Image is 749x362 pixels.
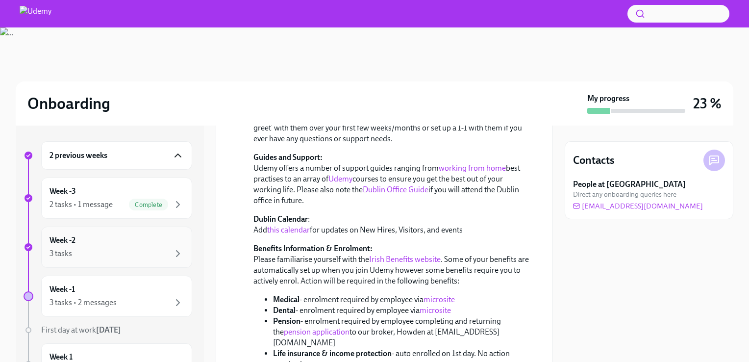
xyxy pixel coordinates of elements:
strong: [DATE] [96,325,121,335]
strong: Benefits Information & Enrolment: [253,244,373,253]
a: First day at work[DATE] [24,325,192,336]
a: microsite [420,306,451,315]
strong: People at [GEOGRAPHIC_DATA] [573,179,686,190]
a: Dublin Office Guide [363,185,428,194]
strong: Pension [273,316,300,326]
h6: 2 previous weeks [50,150,107,161]
div: 3 tasks • 2 messages [50,297,117,308]
span: First day at work [41,325,121,335]
a: Irish Benefits website [369,255,441,264]
div: 3 tasks [50,248,72,259]
li: - enrolment required by employee via [273,294,529,305]
span: Complete [129,201,168,208]
li: - enrolment required by employee completing and returning the to our broker, Howden at [EMAIL_ADD... [273,316,529,348]
h4: Contacts [573,153,615,168]
h6: Week -3 [50,186,76,197]
h2: Onboarding [27,94,110,113]
strong: Life insurance & income protection [273,349,392,358]
img: Udemy [20,6,51,22]
a: Udemy [328,174,352,183]
strong: Dublin Calendar [253,214,308,224]
p: See the deck to find out who your People Partner is, feel free to put in a ‘meet and greet’ with ... [253,112,529,144]
a: microsite [424,295,455,304]
p: Please familiarise yourself with the . Some of your benefits are automatically set up when you jo... [253,243,529,286]
a: Week -32 tasks • 1 messageComplete [24,178,192,219]
strong: Dental [273,306,296,315]
strong: Medical [273,295,300,304]
div: 2 previous weeks [41,141,192,170]
strong: My progress [587,93,629,104]
a: working from home [439,163,506,173]
a: pension application [284,327,350,336]
a: Week -13 tasks • 2 messages [24,276,192,317]
a: this calendar [267,225,310,234]
h6: Week -1 [50,284,75,295]
div: 2 tasks • 1 message [50,199,113,210]
p: : Add for updates on New Hires, Visitors, and events [253,214,529,235]
a: Week -23 tasks [24,227,192,268]
span: Direct any onboarding queries here [573,190,676,199]
li: - enrolment required by employee via [273,305,529,316]
strong: Guides and Support: [253,153,323,162]
h3: 23 % [693,95,722,112]
a: [EMAIL_ADDRESS][DOMAIN_NAME] [573,201,703,211]
h6: Week -2 [50,235,75,246]
p: Udemy offers a number of support guides ranging from best practises to an array of courses to ens... [253,152,529,206]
